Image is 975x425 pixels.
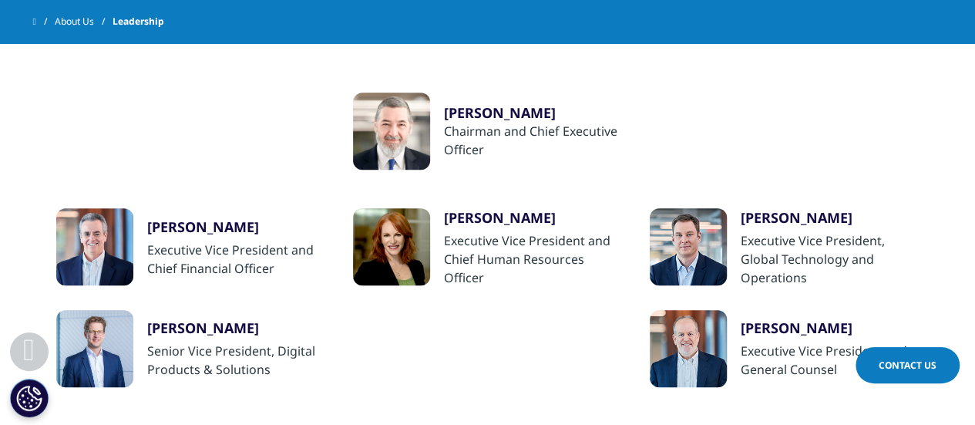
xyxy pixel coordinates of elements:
[147,218,326,241] a: [PERSON_NAME]
[444,208,623,227] div: [PERSON_NAME]
[147,319,326,342] a: [PERSON_NAME]
[444,208,623,231] a: [PERSON_NAME]
[10,379,49,417] button: Cookie Settings
[113,8,164,35] span: Leadership
[856,347,960,383] a: Contact Us
[444,231,623,287] div: Executive Vice President and Chief Human Resources Officer
[55,8,113,35] a: About Us
[444,103,623,122] a: [PERSON_NAME]
[444,122,623,159] div: Chairman and Chief Executive Officer
[741,208,920,231] a: [PERSON_NAME]
[147,342,326,379] div: Senior Vice President, Digital Products & Solutions
[741,231,920,287] div: Executive Vice President, Global Technology and Operations
[741,208,920,227] div: [PERSON_NAME]
[741,342,920,379] div: Executive Vice President and General Counsel
[741,319,920,337] div: [PERSON_NAME]
[147,319,326,337] div: [PERSON_NAME]
[879,359,936,372] span: Contact Us
[147,241,326,278] div: Executive Vice President and Chief Financial Officer
[741,319,920,342] a: [PERSON_NAME]
[147,218,326,236] div: [PERSON_NAME]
